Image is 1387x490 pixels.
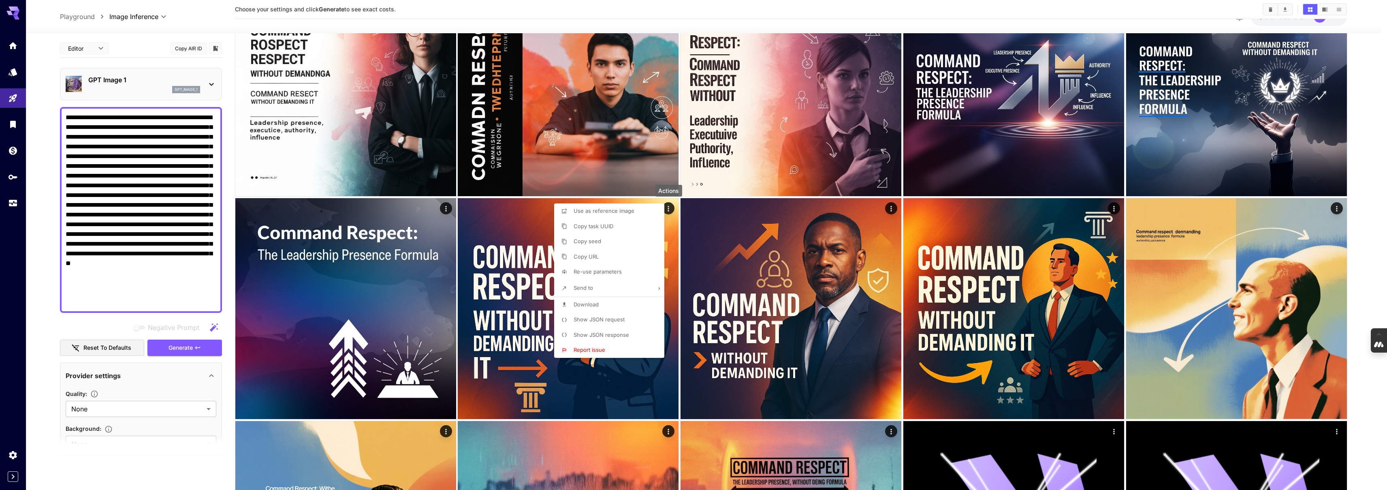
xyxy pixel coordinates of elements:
div: Actions [655,185,682,197]
span: Re-use parameters [574,268,622,275]
span: Copy seed [574,238,601,244]
span: Copy task UUID [574,223,613,229]
span: Send to [574,285,593,291]
span: Use as reference image [574,208,634,214]
span: Copy URL [574,253,599,260]
span: Report issue [574,347,605,353]
span: Download [574,301,599,308]
span: Show JSON request [574,316,625,323]
span: Show JSON response [574,332,629,338]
